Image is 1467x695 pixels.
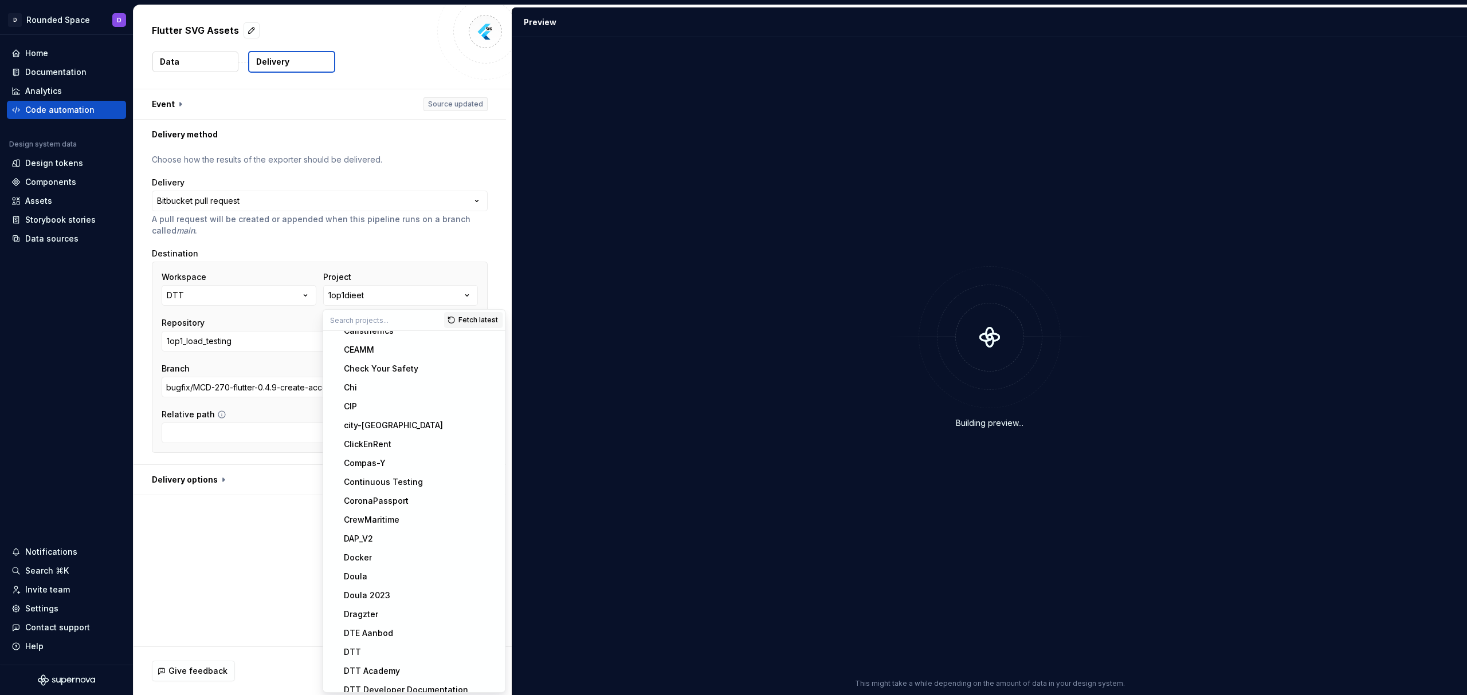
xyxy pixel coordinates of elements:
div: DTT [344,646,361,658]
button: 1op1dieet [323,285,478,306]
div: Search ⌘K [25,565,69,576]
div: Doula [344,571,367,582]
div: Components [25,176,76,188]
div: Design tokens [25,157,83,169]
div: Check Your Safety [344,363,418,374]
div: DTT [167,290,184,301]
a: Invite team [7,581,126,599]
div: CIP [344,401,357,412]
a: Settings [7,599,126,618]
p: Flutter SVG Assets [152,23,239,37]
div: Search projects... [323,331,505,692]
button: 1op1_load_testing [162,331,478,352]
a: Documentation [7,63,126,81]
div: Continuous Testing [344,476,423,488]
div: Assets [25,195,52,207]
div: D [8,13,22,27]
svg: Supernova Logo [38,674,95,686]
button: Data [152,52,238,72]
label: Relative path [162,409,215,420]
div: CoronaPassport [344,495,409,507]
button: DRounded SpaceD [2,7,131,32]
div: Building preview... [956,417,1023,429]
p: Delivery [256,56,289,68]
div: Settings [25,603,58,614]
div: CEAMM [344,344,374,356]
button: Contact support [7,618,126,637]
button: Notifications [7,543,126,561]
div: Docker [344,552,372,563]
input: Enter a branch name or select a branch [162,377,394,397]
button: Give feedback [152,661,235,681]
button: DTT [162,285,316,306]
a: Data sources [7,230,126,248]
span: Fetch latest [458,315,498,325]
div: Storybook stories [25,214,96,226]
a: Design tokens [7,154,126,172]
div: Rounded Space [26,14,90,26]
div: Data sources [25,233,79,244]
div: Invite team [25,584,70,595]
div: Notifications [25,546,77,558]
div: Calisthenics [344,325,394,337]
div: DTT Academy [344,665,400,677]
div: DAP_V2 [344,533,373,544]
div: D [117,15,121,25]
button: Fetch latest [444,312,503,328]
button: Help [7,637,126,655]
label: Delivery [152,177,185,188]
p: Data [160,56,179,68]
div: Analytics [25,85,62,97]
p: Choose how the results of the exporter should be delivered. [152,154,488,165]
p: A pull request will be created or appended when this pipeline runs on a branch called . [152,214,488,236]
a: Code automation [7,101,126,119]
div: Documentation [25,66,87,78]
div: Compas-Y [344,457,386,469]
label: Workspace [162,271,206,283]
label: Project [323,271,351,283]
a: Storybook stories [7,211,126,229]
div: CrewMaritime [344,514,399,526]
i: main [176,226,195,235]
div: Help [25,641,44,652]
button: Delivery [248,51,335,73]
div: city-[GEOGRAPHIC_DATA] [344,420,443,431]
div: Home [25,48,48,59]
button: Search ⌘K [7,562,126,580]
a: Home [7,44,126,62]
a: Components [7,173,126,191]
div: 1op1_load_testing [167,335,232,347]
label: Branch [162,363,190,374]
div: Preview [524,17,556,28]
label: Destination [152,248,198,259]
div: 1op1dieet [328,290,364,301]
div: ClickEnRent [344,439,391,450]
a: Assets [7,192,126,210]
a: Analytics [7,82,126,100]
input: Search projects... [323,310,444,330]
div: Contact support [25,622,90,633]
div: Code automation [25,104,95,116]
div: Dragzter [344,609,378,620]
label: Repository [162,317,205,329]
div: Chi [344,382,357,393]
div: DTE Aanbod [344,627,393,639]
div: Design system data [9,140,77,149]
p: This might take a while depending on the amount of data in your design system. [855,679,1125,688]
div: Doula 2023 [344,590,390,601]
span: Give feedback [168,665,227,677]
